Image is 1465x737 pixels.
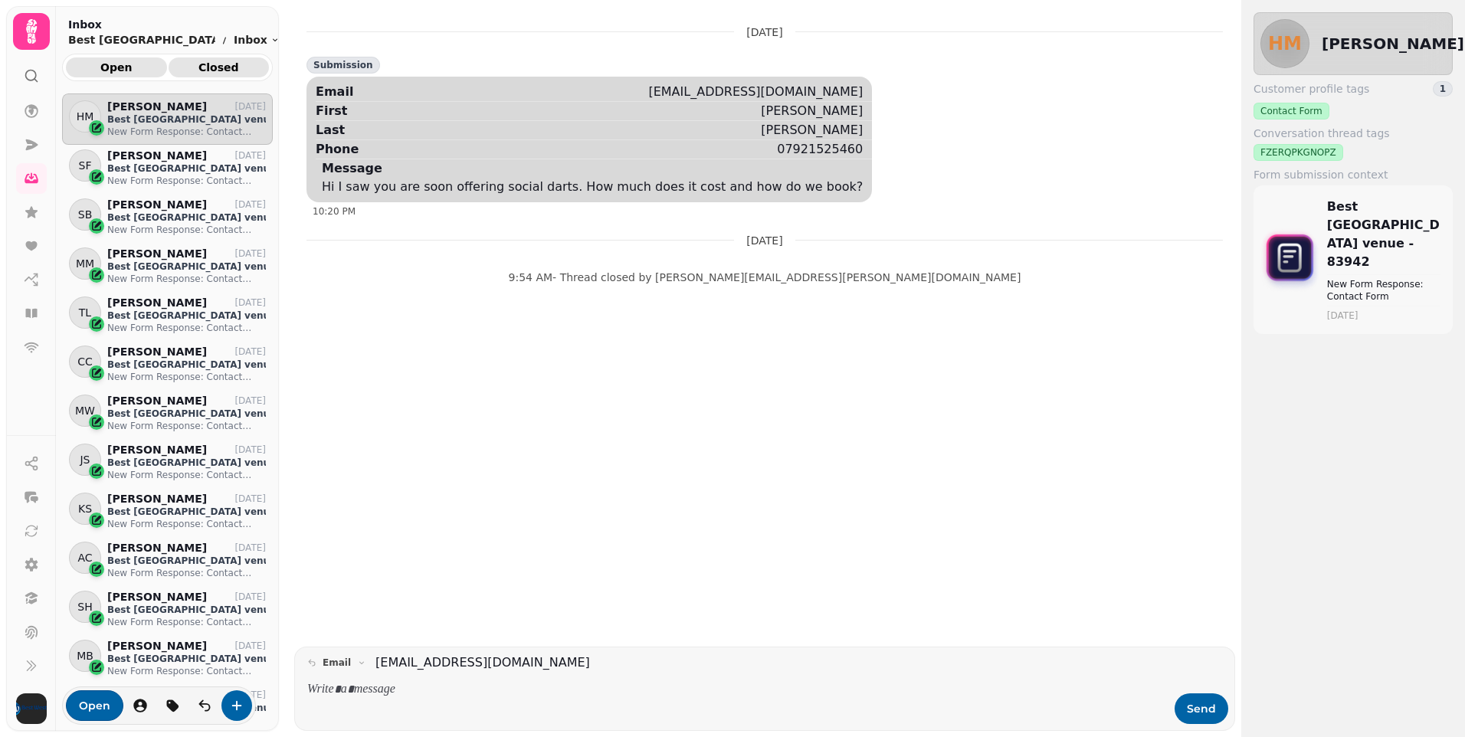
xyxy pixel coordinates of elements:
[1268,34,1302,53] span: HM
[79,305,91,320] span: TL
[107,493,207,506] p: [PERSON_NAME]
[107,665,266,677] p: New Form Response: Contact Form
[1327,310,1440,322] time: [DATE]
[107,444,207,457] p: [PERSON_NAME]
[1433,81,1453,97] div: 1
[107,457,266,469] p: Best [GEOGRAPHIC_DATA] venue - 83942
[316,83,353,101] div: Email
[316,121,345,139] div: Last
[761,102,863,120] div: [PERSON_NAME]
[107,224,266,236] p: New Form Response: Contact Form
[746,233,782,248] p: [DATE]
[107,604,266,616] p: Best [GEOGRAPHIC_DATA] venue - 83942
[79,700,110,711] span: Open
[157,690,188,721] button: tag-thread
[68,17,280,32] h2: Inbox
[107,555,266,567] p: Best [GEOGRAPHIC_DATA] venue - 83942
[107,273,266,285] p: New Form Response: Contact Form
[169,57,270,77] button: Closed
[80,452,90,467] span: JS
[234,296,266,309] p: [DATE]
[66,57,167,77] button: Open
[78,501,92,516] span: KS
[1327,198,1440,271] p: Best [GEOGRAPHIC_DATA] venue - 83942
[1260,228,1321,292] img: form-icon
[1254,103,1329,120] div: Contact Form
[316,102,347,120] div: First
[107,260,266,273] p: Best [GEOGRAPHIC_DATA] venue - 83942
[1322,33,1464,54] h2: [PERSON_NAME]
[107,542,207,555] p: [PERSON_NAME]
[746,25,782,40] p: [DATE]
[221,690,252,721] button: create-convo
[509,270,1021,285] div: 9:54 AM - Thread closed by [PERSON_NAME][EMAIL_ADDRESS][PERSON_NAME][DOMAIN_NAME]
[76,256,94,271] span: MM
[107,469,266,481] p: New Form Response: Contact Form
[234,542,266,554] p: [DATE]
[234,395,266,407] p: [DATE]
[316,140,359,159] div: Phone
[313,205,1186,218] div: 10:20 PM
[66,690,123,721] button: Open
[79,158,92,173] span: SF
[107,640,207,653] p: [PERSON_NAME]
[107,211,266,224] p: Best [GEOGRAPHIC_DATA] venue - 83942
[107,591,207,604] p: [PERSON_NAME]
[1187,703,1216,714] span: Send
[107,567,266,579] p: New Form Response: Contact Form
[77,550,92,565] span: AC
[234,444,266,456] p: [DATE]
[107,395,207,408] p: [PERSON_NAME]
[322,159,382,178] div: Message
[648,83,863,101] div: [EMAIL_ADDRESS][DOMAIN_NAME]
[234,493,266,505] p: [DATE]
[107,506,266,518] p: Best [GEOGRAPHIC_DATA] venue - 83942
[68,32,280,47] nav: breadcrumb
[75,403,95,418] span: MW
[77,109,94,124] span: HM
[234,100,266,113] p: [DATE]
[306,57,380,74] div: Submission
[107,653,266,665] p: Best [GEOGRAPHIC_DATA] venue - 83942
[1254,144,1343,161] div: FZERQPKGNOPZ
[107,175,266,187] p: New Form Response: Contact Form
[77,648,93,663] span: MB
[1175,693,1228,724] button: Send
[181,62,257,73] span: Closed
[107,296,207,310] p: [PERSON_NAME]
[107,198,207,211] p: [PERSON_NAME]
[107,359,266,371] p: Best [GEOGRAPHIC_DATA] venue - 83942
[375,653,590,672] a: [EMAIL_ADDRESS][DOMAIN_NAME]
[68,32,215,47] p: Best [GEOGRAPHIC_DATA] venue - 83942
[777,140,863,159] div: 07921525460
[107,310,266,322] p: Best [GEOGRAPHIC_DATA] venue - 83942
[78,207,93,222] span: SB
[1254,167,1453,182] label: Form submission context
[107,247,207,260] p: [PERSON_NAME]
[234,149,266,162] p: [DATE]
[1254,126,1453,141] label: Conversation thread tags
[107,518,266,530] p: New Form Response: Contact Form
[107,149,207,162] p: [PERSON_NAME]
[234,198,266,211] p: [DATE]
[1327,278,1440,303] p: New Form Response: Contact Form
[77,599,92,614] span: SH
[107,371,266,383] p: New Form Response: Contact Form
[62,93,273,712] div: grid
[16,693,47,724] img: User avatar
[77,354,93,369] span: CC
[322,178,863,196] div: Hi I saw you are soon offering social darts. How much does it cost and how do we book?
[234,247,266,260] p: [DATE]
[107,322,266,334] p: New Form Response: Contact Form
[78,62,155,73] span: Open
[107,420,266,432] p: New Form Response: Contact Form
[13,693,50,724] button: User avatar
[107,346,207,359] p: [PERSON_NAME]
[301,653,372,672] button: email
[107,616,266,628] p: New Form Response: Contact Form
[234,346,266,358] p: [DATE]
[189,690,220,721] button: is-read
[107,100,207,113] p: [PERSON_NAME]
[107,113,266,126] p: Best [GEOGRAPHIC_DATA] venue - 83942
[234,591,266,603] p: [DATE]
